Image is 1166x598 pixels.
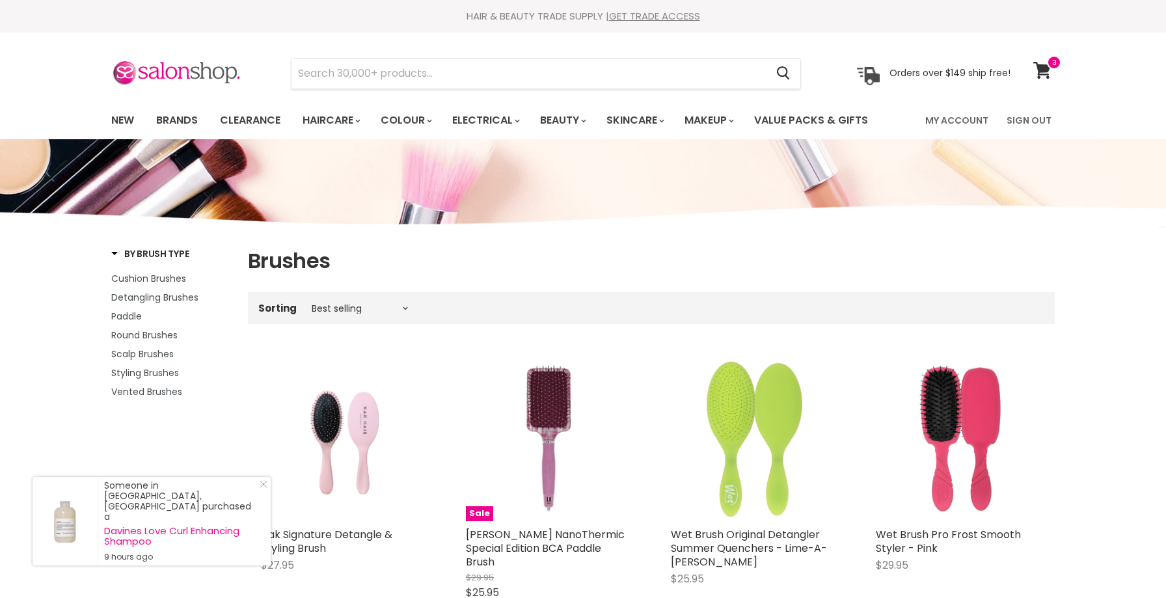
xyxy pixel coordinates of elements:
[466,355,632,521] img: Olivia Garden NanoThermic Special Edition BCA Paddle Brush
[95,10,1071,23] div: HAIR & BEAUTY TRADE SUPPLY |
[876,355,1042,521] img: Wet Brush Pro Frost Smooth Styler - Pink
[111,329,178,342] span: Round Brushes
[111,366,232,380] a: Styling Brushes
[111,385,232,399] a: Vented Brushes
[766,59,800,88] button: Search
[371,107,440,134] a: Colour
[146,107,208,134] a: Brands
[102,107,144,134] a: New
[254,480,267,493] a: Close Notification
[111,309,232,323] a: Paddle
[466,527,625,569] a: [PERSON_NAME] NanoThermic Special Edition BCA Paddle Brush
[597,107,672,134] a: Skincare
[111,310,142,323] span: Paddle
[889,67,1010,79] p: Orders over $149 ship free!
[261,558,294,573] span: $27.95
[609,9,700,23] a: GET TRADE ACCESS
[671,527,827,569] a: Wet Brush Original Detangler Summer Quenchers - Lime-A-[PERSON_NAME]
[111,290,232,305] a: Detangling Brushes
[261,527,392,556] a: Nak Signature Detangle & Styling Brush
[111,328,232,342] a: Round Brushes
[277,355,410,521] img: Nak Signature Detangle & Styling Brush
[95,102,1071,139] nav: Main
[744,107,878,134] a: Value Packs & Gifts
[917,107,996,134] a: My Account
[104,480,258,562] div: Someone in [GEOGRAPHIC_DATA], [GEOGRAPHIC_DATA] purchased a
[33,477,98,565] a: Visit product page
[111,272,186,285] span: Cushion Brushes
[258,303,297,314] label: Sorting
[260,480,267,488] svg: Close Icon
[111,291,198,304] span: Detangling Brushes
[466,571,494,584] span: $29.95
[111,385,182,398] span: Vented Brushes
[466,355,632,521] a: Olivia Garden NanoThermic Special Edition BCA Paddle BrushSale
[261,355,427,521] a: Nak Signature Detangle & Styling Brush
[1101,537,1153,585] iframe: Gorgias live chat messenger
[671,571,704,586] span: $25.95
[111,271,232,286] a: Cushion Brushes
[442,107,528,134] a: Electrical
[671,355,837,521] img: Wet Brush Original Detangler Summer Quenchers - Lime-A-Rita
[111,347,174,360] span: Scalp Brushes
[248,247,1055,275] h1: Brushes
[999,107,1059,134] a: Sign Out
[876,558,908,573] span: $29.95
[291,58,801,89] form: Product
[111,247,189,260] h3: By Brush Type
[293,107,368,134] a: Haircare
[102,102,898,139] ul: Main menu
[876,527,1021,556] a: Wet Brush Pro Frost Smooth Styler - Pink
[466,506,493,521] span: Sale
[210,107,290,134] a: Clearance
[104,552,258,562] small: 9 hours ago
[104,526,258,547] a: Davines Love Curl Enhancing Shampoo
[291,59,766,88] input: Search
[530,107,594,134] a: Beauty
[111,366,179,379] span: Styling Brushes
[675,107,742,134] a: Makeup
[111,347,232,361] a: Scalp Brushes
